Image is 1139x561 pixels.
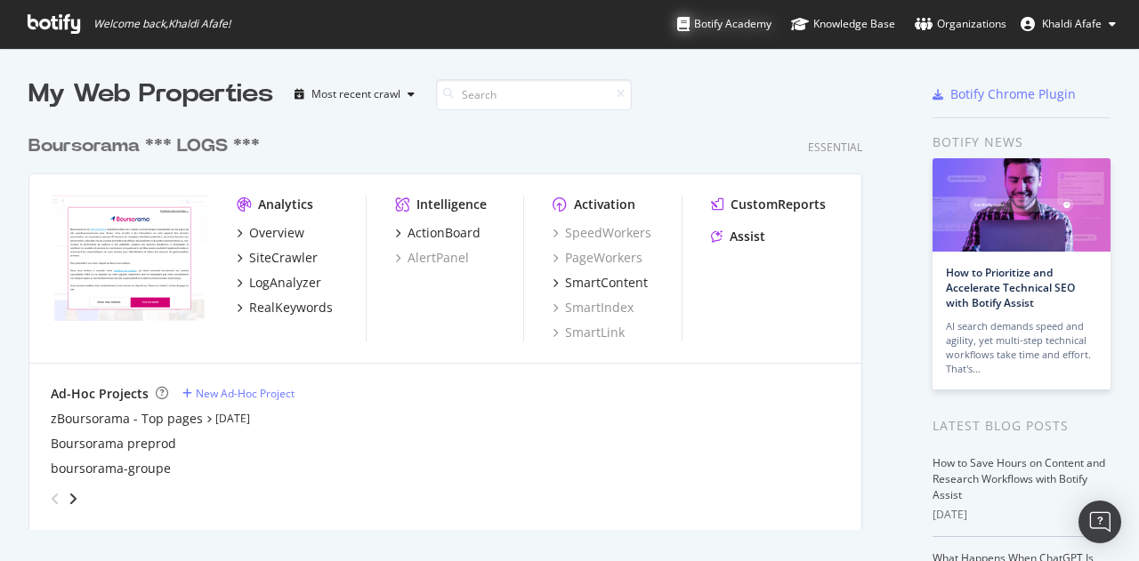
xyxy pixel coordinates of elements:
div: RealKeywords [249,299,333,317]
a: SmartIndex [553,299,634,317]
div: Intelligence [416,196,487,213]
span: Welcome back, Khaldi Afafe ! [93,17,230,31]
a: CustomReports [711,196,826,213]
div: Activation [574,196,635,213]
a: LogAnalyzer [237,274,321,292]
div: Open Intercom Messenger [1078,501,1121,543]
a: How to Prioritize and Accelerate Technical SEO with Botify Assist [946,265,1075,310]
a: boursorama-groupe [51,460,171,477]
div: AI search demands speed and agility, yet multi-step technical workflows take time and effort. Tha... [946,319,1097,376]
a: AlertPanel [395,249,469,267]
div: Essential [808,140,862,155]
div: Knowledge Base [791,15,895,33]
div: angle-right [67,490,79,508]
div: ActionBoard [408,224,481,242]
a: SmartLink [553,324,625,341]
a: New Ad-Hoc Project [182,386,295,401]
div: CustomReports [731,196,826,213]
div: Latest Blog Posts [933,416,1111,436]
div: Assist [730,228,765,245]
a: ActionBoard [395,224,481,242]
div: [DATE] [933,507,1111,523]
div: Botify Academy [677,15,771,33]
div: Organizations [915,15,1006,33]
a: zBoursorama - Top pages [51,410,203,428]
div: My Web Properties [28,76,273,112]
button: Most recent crawl [287,80,422,108]
div: Botify Chrome Plugin [950,85,1076,103]
a: SiteCrawler [237,249,318,267]
span: Khaldi Afafe [1042,16,1102,31]
img: boursorama.com [51,196,208,322]
a: Boursorama preprod [51,435,176,453]
div: New Ad-Hoc Project [196,386,295,401]
a: RealKeywords [237,299,333,317]
div: Botify news [933,132,1111,152]
a: PageWorkers [553,249,642,267]
div: grid [28,112,876,530]
a: SmartContent [553,274,648,292]
button: Khaldi Afafe [1006,10,1130,38]
div: Analytics [258,196,313,213]
div: angle-left [44,485,67,513]
div: Overview [249,224,304,242]
input: Search [436,79,632,110]
div: SmartContent [565,274,648,292]
a: Overview [237,224,304,242]
div: Ad-Hoc Projects [51,385,149,403]
a: [DATE] [215,411,250,426]
div: SiteCrawler [249,249,318,267]
div: LogAnalyzer [249,274,321,292]
a: Botify Chrome Plugin [933,85,1076,103]
img: How to Prioritize and Accelerate Technical SEO with Botify Assist [933,158,1111,252]
div: Most recent crawl [311,89,400,100]
a: SpeedWorkers [553,224,651,242]
a: How to Save Hours on Content and Research Workflows with Botify Assist [933,455,1105,502]
a: Assist [711,228,765,245]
